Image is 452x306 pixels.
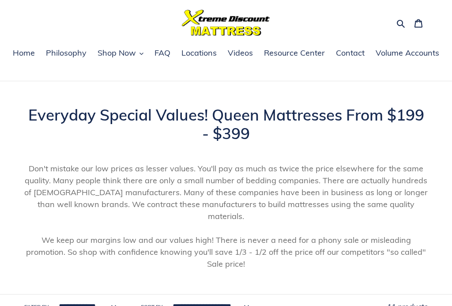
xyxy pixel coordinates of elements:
[28,105,424,143] span: Everyday Special Values! Queen Mattresses From $199 - $399
[371,47,444,60] a: Volume Accounts
[150,47,175,60] a: FAQ
[228,48,253,58] span: Videos
[177,47,221,60] a: Locations
[181,48,217,58] span: Locations
[13,48,35,58] span: Home
[260,47,329,60] a: Resource Center
[182,10,270,36] img: Xtreme Discount Mattress
[336,48,365,58] span: Contact
[264,48,325,58] span: Resource Center
[154,48,170,58] span: FAQ
[331,47,369,60] a: Contact
[24,163,428,221] span: Don't mistake our low prices as lesser values. You'll pay as much as twice the price elsewhere fo...
[8,47,39,60] a: Home
[46,48,87,58] span: Philosophy
[41,47,91,60] a: Philosophy
[93,47,148,60] button: Shop Now
[26,235,426,269] span: We keep our margins low and our values high! There is never a need for a phony sale or misleading...
[98,48,136,58] span: Shop Now
[376,48,439,58] span: Volume Accounts
[223,47,257,60] a: Videos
